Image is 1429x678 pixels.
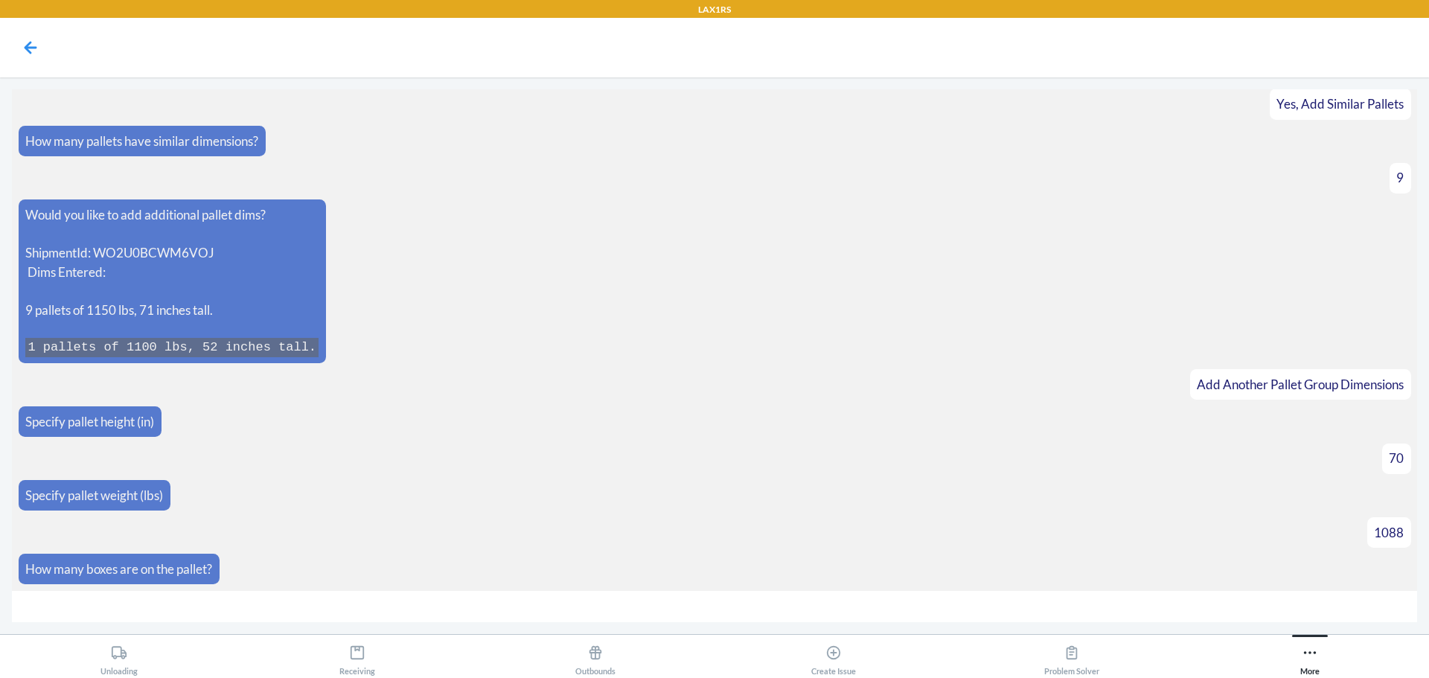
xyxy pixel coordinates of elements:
code: 1 pallets of 1100 lbs, 52 inches tall. [25,338,319,357]
span: Yes, Add Similar Pallets [1276,96,1404,112]
p: How many pallets have similar dimensions? [25,132,258,151]
p: ShipmentId: WO2U0BCWM6VOJ Dims Entered: [25,243,319,281]
span: Add Another Pallet Group Dimensions [1197,377,1404,392]
div: Create Issue [811,639,856,676]
p: Specify pallet height (in) [25,412,154,432]
span: 70 [1389,450,1404,466]
button: More [1191,635,1429,676]
span: 1088 [1374,525,1404,540]
div: Receiving [339,639,375,676]
button: Outbounds [476,635,714,676]
div: Problem Solver [1044,639,1099,676]
p: Would you like to add additional pallet dims? [25,205,319,225]
div: Unloading [100,639,138,676]
p: 9 pallets of 1150 lbs, 71 inches tall. [25,301,319,320]
div: More [1300,639,1320,676]
p: LAX1RS [698,3,731,16]
button: Problem Solver [953,635,1191,676]
div: Outbounds [575,639,616,676]
p: Specify pallet weight (lbs) [25,486,163,505]
button: Create Issue [714,635,953,676]
button: Receiving [238,635,476,676]
p: How many boxes are on the pallet? [25,560,212,579]
span: 9 [1396,170,1404,185]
